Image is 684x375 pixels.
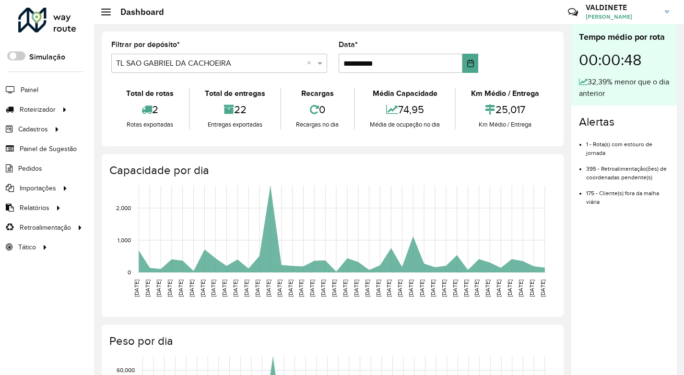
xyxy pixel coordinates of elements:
[397,280,403,297] text: [DATE]
[18,164,42,174] span: Pedidos
[221,280,227,297] text: [DATE]
[114,88,187,99] div: Total de rotas
[111,39,180,50] label: Filtrar por depósito
[200,280,206,297] text: [DATE]
[298,280,304,297] text: [DATE]
[357,99,453,120] div: 74,95
[331,280,337,297] text: [DATE]
[357,88,453,99] div: Média Capacidade
[111,7,164,17] h2: Dashboard
[192,120,278,129] div: Entregas exportadas
[177,280,184,297] text: [DATE]
[20,203,49,213] span: Relatórios
[586,3,658,12] h3: VALDINETE
[189,280,195,297] text: [DATE]
[579,31,669,44] div: Tempo médio por rota
[254,280,260,297] text: [DATE]
[463,280,469,297] text: [DATE]
[18,124,48,134] span: Cadastros
[579,44,669,76] div: 00:00:48
[563,2,583,23] a: Contato Rápido
[114,99,187,120] div: 2
[484,280,491,297] text: [DATE]
[320,280,326,297] text: [DATE]
[114,120,187,129] div: Rotas exportadas
[386,280,392,297] text: [DATE]
[462,54,478,73] button: Choose Date
[133,280,140,297] text: [DATE]
[20,144,77,154] span: Painel de Sugestão
[283,99,352,120] div: 0
[495,280,502,297] text: [DATE]
[419,280,425,297] text: [DATE]
[232,280,238,297] text: [DATE]
[116,205,131,211] text: 2,000
[408,280,414,297] text: [DATE]
[458,88,552,99] div: Km Médio / Entrega
[579,76,669,99] div: 32,39% menor que o dia anterior
[586,12,658,21] span: [PERSON_NAME]
[109,334,554,348] h4: Peso por dia
[586,133,669,157] li: 1 - Rota(s) com estouro de jornada
[243,280,249,297] text: [DATE]
[458,120,552,129] div: Km Médio / Entrega
[507,280,513,297] text: [DATE]
[117,367,135,373] text: 60,000
[473,280,480,297] text: [DATE]
[579,115,669,129] h4: Alertas
[357,120,453,129] div: Média de ocupação no dia
[353,280,359,297] text: [DATE]
[540,280,546,297] text: [DATE]
[20,183,56,193] span: Importações
[109,164,554,177] h4: Capacidade por dia
[430,280,436,297] text: [DATE]
[18,242,36,252] span: Tático
[441,280,447,297] text: [DATE]
[452,280,458,297] text: [DATE]
[276,280,283,297] text: [DATE]
[192,88,278,99] div: Total de entregas
[287,280,294,297] text: [DATE]
[529,280,535,297] text: [DATE]
[586,157,669,182] li: 395 - Retroalimentação(ões) de coordenadas pendente(s)
[518,280,524,297] text: [DATE]
[283,88,352,99] div: Recargas
[144,280,151,297] text: [DATE]
[586,182,669,206] li: 175 - Cliente(s) fora da malha viária
[155,280,162,297] text: [DATE]
[166,280,173,297] text: [DATE]
[20,105,56,115] span: Roteirizador
[283,120,352,129] div: Recargas no dia
[375,280,381,297] text: [DATE]
[21,85,38,95] span: Painel
[20,223,71,233] span: Retroalimentação
[128,269,131,275] text: 0
[192,99,278,120] div: 22
[265,280,271,297] text: [DATE]
[339,39,358,50] label: Data
[309,280,315,297] text: [DATE]
[458,99,552,120] div: 25,017
[364,280,370,297] text: [DATE]
[342,280,348,297] text: [DATE]
[210,280,216,297] text: [DATE]
[29,51,65,63] label: Simulação
[307,58,315,69] span: Clear all
[118,237,131,243] text: 1,000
